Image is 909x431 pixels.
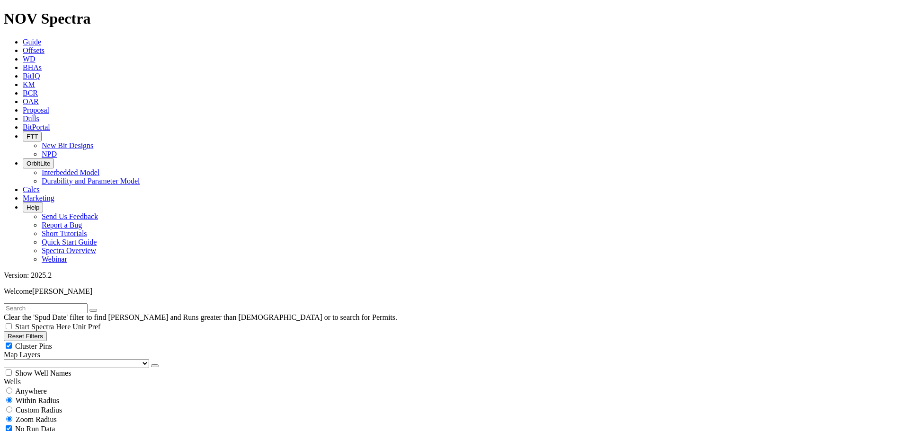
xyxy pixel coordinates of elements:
a: Durability and Parameter Model [42,177,140,185]
a: Guide [23,38,41,46]
a: Proposal [23,106,49,114]
span: Zoom Radius [16,415,57,423]
span: [PERSON_NAME] [32,287,92,295]
a: KM [23,80,35,88]
span: Custom Radius [16,406,62,414]
a: Calcs [23,185,40,194]
button: FTT [23,132,42,141]
input: Search [4,303,88,313]
button: OrbitLite [23,158,54,168]
a: Spectra Overview [42,246,96,255]
a: Offsets [23,46,45,54]
a: Short Tutorials [42,229,87,237]
a: OAR [23,97,39,106]
span: Anywhere [15,387,47,395]
a: WD [23,55,36,63]
span: Start Spectra Here [15,323,71,331]
div: Version: 2025.2 [4,271,905,280]
a: Quick Start Guide [42,238,97,246]
div: Wells [4,378,905,386]
span: Clear the 'Spud Date' filter to find [PERSON_NAME] and Runs greater than [DEMOGRAPHIC_DATA] or to... [4,313,397,321]
a: Webinar [42,255,67,263]
a: Report a Bug [42,221,82,229]
span: Show Well Names [15,369,71,377]
span: Within Radius [16,396,59,405]
span: FTT [27,133,38,140]
a: Send Us Feedback [42,212,98,220]
a: Interbedded Model [42,168,99,176]
a: BHAs [23,63,42,71]
a: NPD [42,150,57,158]
span: OrbitLite [27,160,50,167]
a: BitPortal [23,123,50,131]
a: New Bit Designs [42,141,93,150]
a: Dulls [23,114,39,123]
a: Marketing [23,194,54,202]
p: Welcome [4,287,905,296]
span: Cluster Pins [15,342,52,350]
a: BCR [23,89,38,97]
a: BitIQ [23,72,40,80]
button: Reset Filters [4,331,47,341]
span: Help [27,204,39,211]
button: Help [23,202,43,212]
h1: NOV Spectra [4,10,905,27]
span: Unit Pref [72,323,100,331]
span: Map Layers [4,351,40,359]
input: Start Spectra Here [6,323,12,329]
